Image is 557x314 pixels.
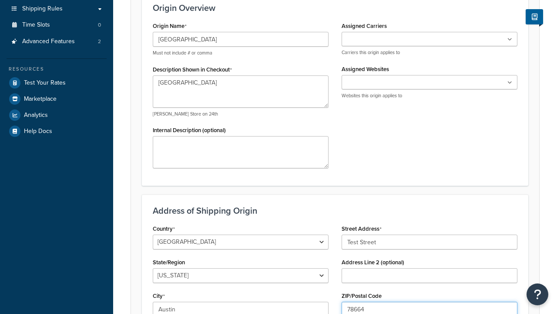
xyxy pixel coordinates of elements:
[527,283,548,305] button: Open Resource Center
[22,21,50,29] span: Time Slots
[153,111,329,117] p: [PERSON_NAME] Store on 24th
[342,293,382,299] label: ZIP/Postal Code
[7,107,107,123] a: Analytics
[24,96,57,103] span: Marketplace
[7,75,107,91] a: Test Your Rates
[22,38,75,45] span: Advanced Features
[24,79,66,87] span: Test Your Rates
[342,66,389,72] label: Assigned Websites
[153,206,517,215] h3: Address of Shipping Origin
[153,225,175,232] label: Country
[7,17,107,33] a: Time Slots0
[22,5,63,13] span: Shipping Rules
[342,225,382,232] label: Street Address
[153,293,165,300] label: City
[24,112,48,119] span: Analytics
[7,17,107,33] li: Time Slots
[98,38,101,45] span: 2
[7,123,107,139] a: Help Docs
[7,91,107,107] a: Marketplace
[153,259,185,266] label: State/Region
[153,50,329,56] p: Must not include # or comma
[98,21,101,29] span: 0
[342,23,387,29] label: Assigned Carriers
[153,66,232,73] label: Description Shown in Checkout
[7,34,107,50] a: Advanced Features2
[342,259,404,266] label: Address Line 2 (optional)
[7,34,107,50] li: Advanced Features
[7,1,107,17] a: Shipping Rules
[342,92,517,99] p: Websites this origin applies to
[342,49,517,56] p: Carriers this origin applies to
[7,65,107,73] div: Resources
[526,9,543,24] button: Show Help Docs
[153,127,226,133] label: Internal Description (optional)
[153,3,517,13] h3: Origin Overview
[153,23,187,30] label: Origin Name
[24,128,52,135] span: Help Docs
